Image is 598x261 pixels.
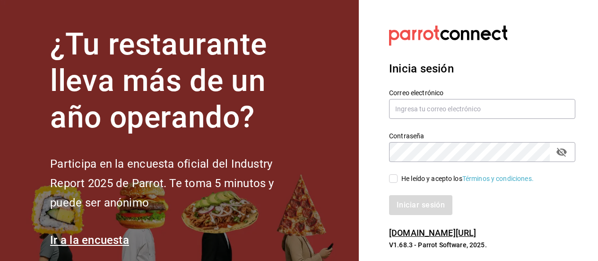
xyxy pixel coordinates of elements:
[554,144,570,160] button: passwordField
[389,240,575,250] p: V1.68.3 - Parrot Software, 2025.
[50,27,305,135] h1: ¿Tu restaurante lleva más de un año operando?
[462,175,534,182] a: Términos y condiciones.
[389,228,476,238] a: [DOMAIN_NAME][URL]
[50,234,129,247] a: Ir a la encuesta
[389,99,575,119] input: Ingresa tu correo electrónico
[389,133,575,139] label: Contraseña
[389,90,575,96] label: Correo electrónico
[389,60,575,77] h3: Inicia sesión
[50,154,305,212] h2: Participa en la encuesta oficial del Industry Report 2025 de Parrot. Te toma 5 minutos y puede se...
[401,174,534,184] div: He leído y acepto los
